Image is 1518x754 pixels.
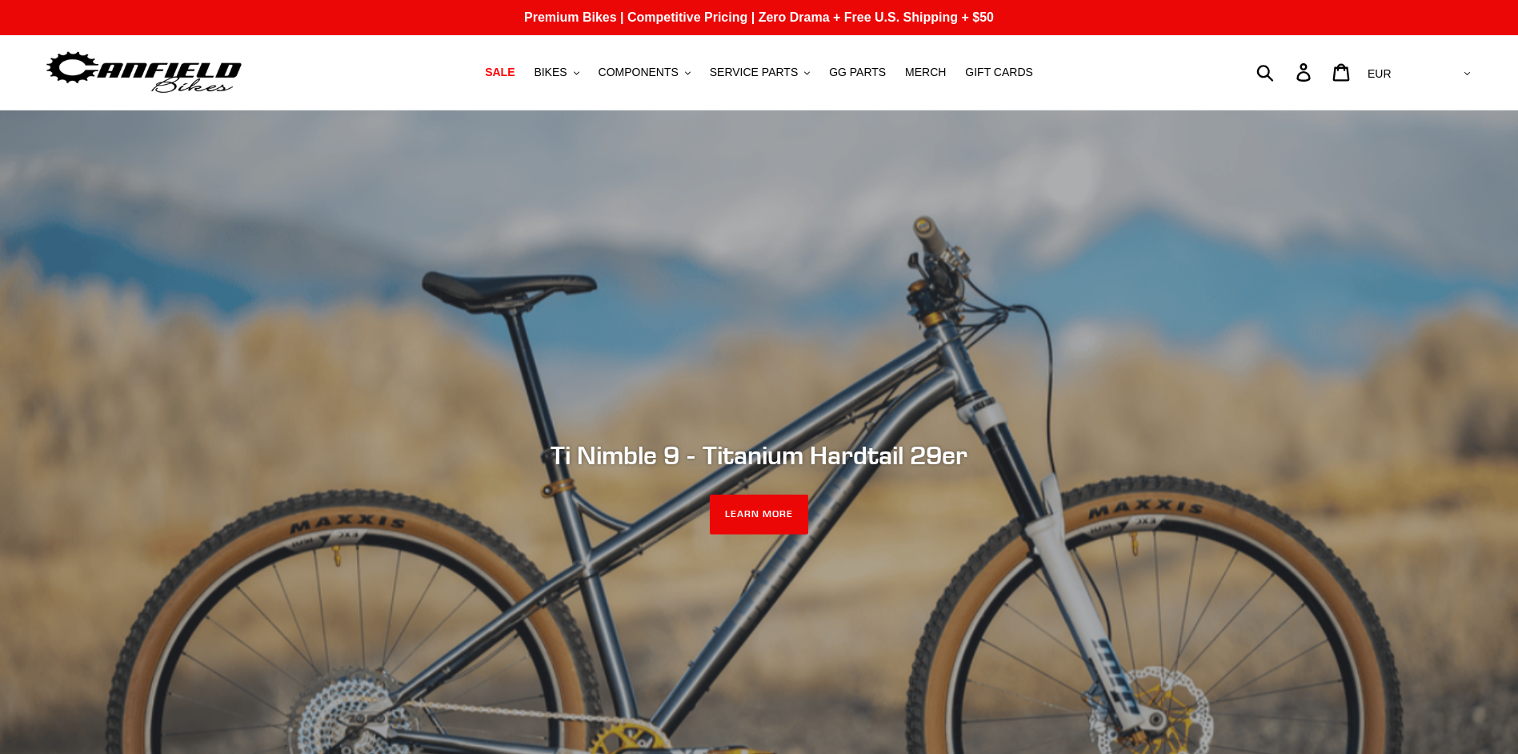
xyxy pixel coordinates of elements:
[591,62,699,83] button: COMPONENTS
[1265,54,1306,90] input: Search
[710,495,808,535] a: LEARN MORE
[957,62,1041,83] a: GIFT CARDS
[897,62,954,83] a: MERCH
[829,66,886,79] span: GG PARTS
[702,62,818,83] button: SERVICE PARTS
[534,66,567,79] span: BIKES
[599,66,679,79] span: COMPONENTS
[323,439,1196,470] h2: Ti Nimble 9 - Titanium Hardtail 29er
[526,62,587,83] button: BIKES
[821,62,894,83] a: GG PARTS
[905,66,946,79] span: MERCH
[477,62,523,83] a: SALE
[44,47,244,98] img: Canfield Bikes
[965,66,1033,79] span: GIFT CARDS
[710,66,798,79] span: SERVICE PARTS
[485,66,515,79] span: SALE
